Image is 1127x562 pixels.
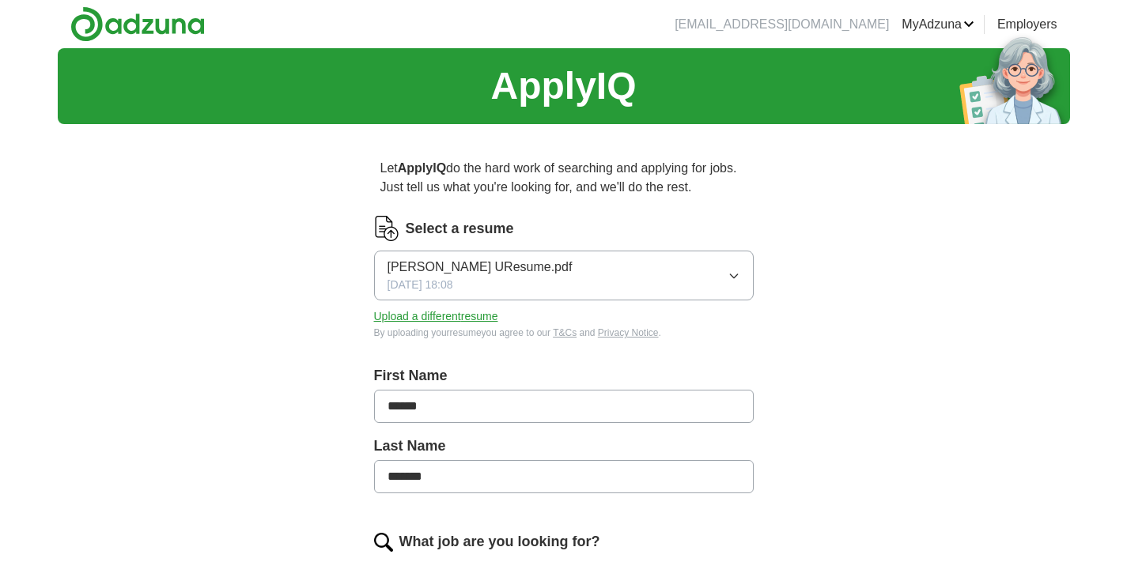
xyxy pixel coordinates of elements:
[374,533,393,552] img: search.png
[374,251,754,300] button: [PERSON_NAME] UResume.pdf[DATE] 18:08
[902,15,974,34] a: MyAdzuna
[374,308,498,325] button: Upload a differentresume
[406,218,514,240] label: Select a resume
[388,258,573,277] span: [PERSON_NAME] UResume.pdf
[997,15,1057,34] a: Employers
[374,153,754,203] p: Let do the hard work of searching and applying for jobs. Just tell us what you're looking for, an...
[374,436,754,457] label: Last Name
[374,326,754,340] div: By uploading your resume you agree to our and .
[675,15,889,34] li: [EMAIL_ADDRESS][DOMAIN_NAME]
[490,58,636,115] h1: ApplyIQ
[374,216,399,241] img: CV Icon
[553,327,577,338] a: T&Cs
[398,161,446,175] strong: ApplyIQ
[399,531,600,553] label: What job are you looking for?
[388,277,453,293] span: [DATE] 18:08
[374,365,754,387] label: First Name
[598,327,659,338] a: Privacy Notice
[70,6,205,42] img: Adzuna logo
